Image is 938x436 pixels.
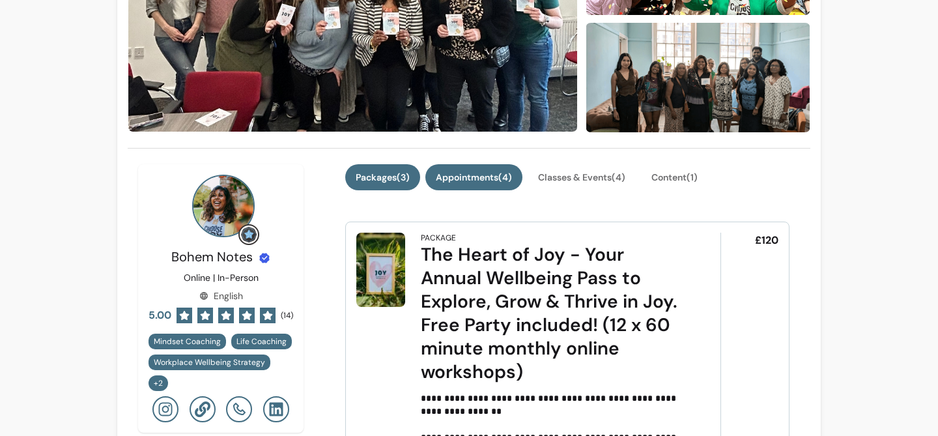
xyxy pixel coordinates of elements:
img: Provider image [192,175,255,237]
img: Grow [241,227,257,242]
div: The Heart of Joy - Your Annual Wellbeing Pass to Explore, Grow & Thrive in Joy. Free Party includ... [421,243,684,384]
span: + 2 [151,378,165,388]
button: Packages(3) [345,164,420,190]
button: Content(1) [641,164,708,190]
img: The Heart of Joy - Your Annual Wellbeing Pass to Explore, Grow & Thrive in Joy. Free Party includ... [356,233,405,306]
button: Appointments(4) [425,164,522,190]
div: English [199,289,243,302]
div: Package [421,233,456,243]
p: Online | In-Person [184,271,259,284]
span: 5.00 [149,308,171,323]
button: Classes & Events(4) [528,164,636,190]
span: Workplace Wellbeing Strategy [154,357,265,368]
img: image-2 [586,21,810,134]
span: ( 14 ) [281,310,293,321]
span: Mindset Coaching [154,336,221,347]
span: Bohem Notes [171,248,253,265]
span: Life Coaching [236,336,287,347]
